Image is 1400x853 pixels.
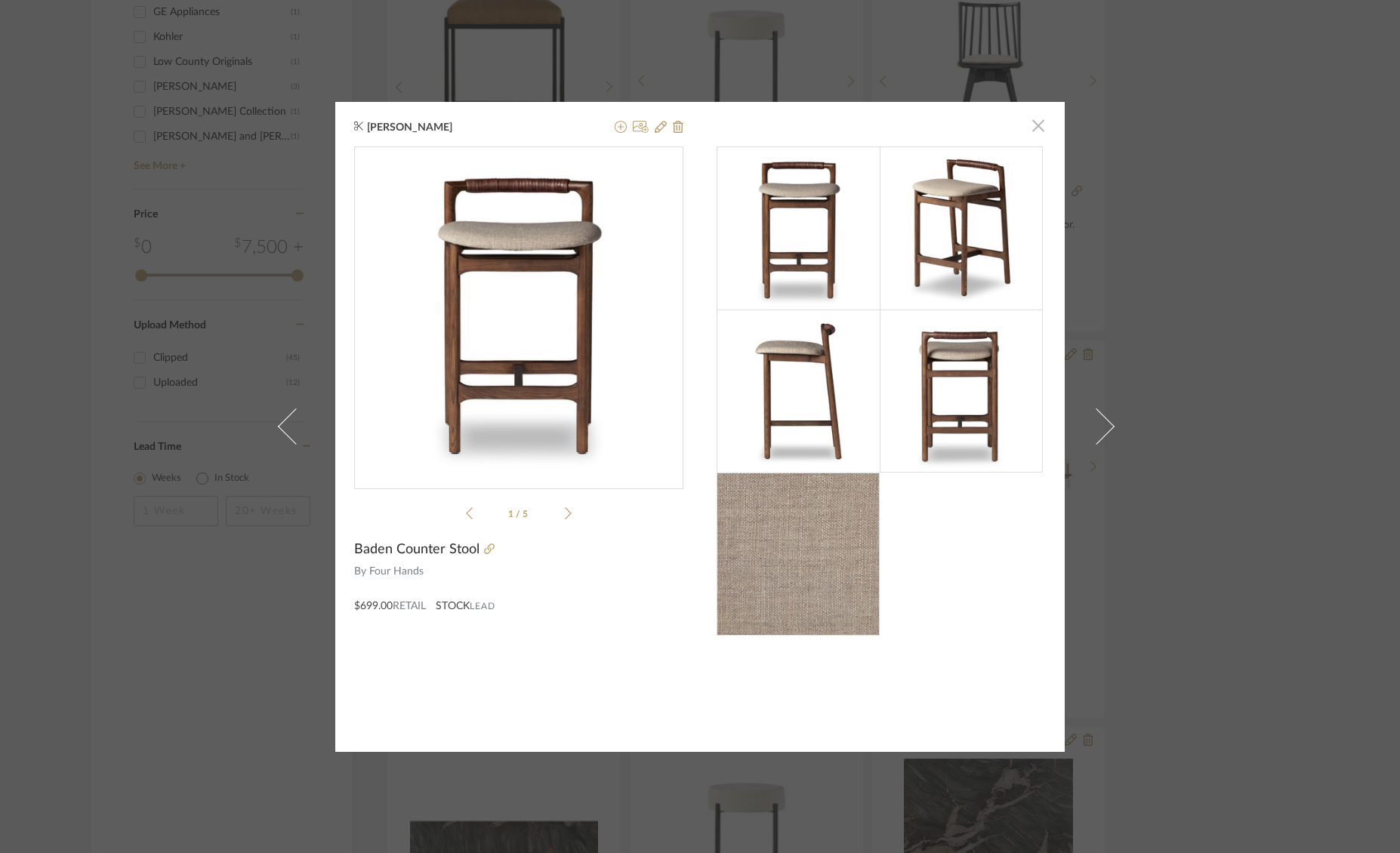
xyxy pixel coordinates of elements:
[355,147,683,476] div: 0
[1023,111,1053,141] button: Close
[717,146,880,309] img: 5c6a4942-3e4b-46d7-a40a-ff25b60af007_216x216.jpg
[717,309,880,473] img: 23b6eb8f-30c3-4e2b-87ee-29777e91c769_216x216.jpg
[393,601,426,611] span: Retail
[354,564,366,580] span: By
[354,541,480,558] span: Baden Counter Stool
[470,601,495,611] span: Lead
[367,121,476,134] span: [PERSON_NAME]
[436,599,470,614] span: STOCK
[354,601,393,611] span: $699.00
[516,510,523,519] span: /
[880,146,1043,309] img: bb29fbd4-4d3f-495c-b68c-8bead8f3da17_216x216.jpg
[369,564,684,580] span: Four Hands
[508,510,516,519] span: 1
[354,147,683,476] img: 5c6a4942-3e4b-46d7-a40a-ff25b60af007_436x436.jpg
[880,309,1043,473] img: f6423c74-3e24-45fc-99f4-c77889a8d605_216x216.jpg
[523,510,530,519] span: 5
[717,473,880,636] img: cdd5d9df-85cb-412b-8306-c54052e7a375_216x216.jpg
